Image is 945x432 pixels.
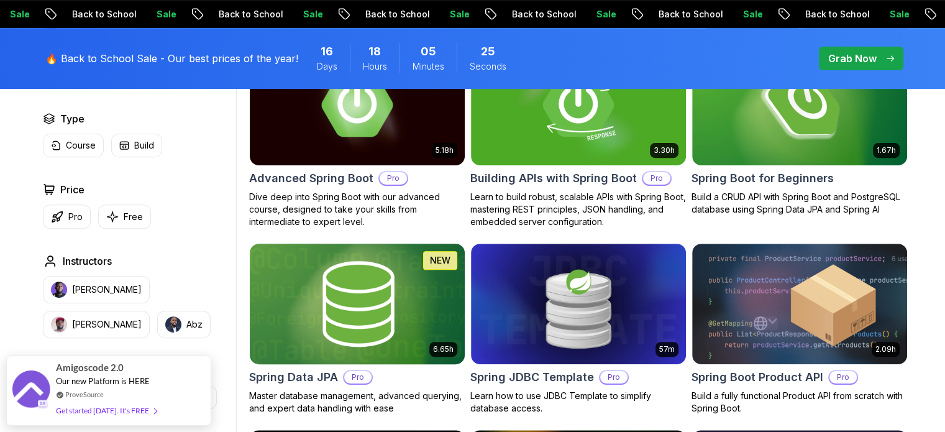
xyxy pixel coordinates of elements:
[12,370,50,411] img: provesource social proof notification image
[470,44,687,228] a: Building APIs with Spring Boot card3.30hBuilding APIs with Spring BootProLearn to build robust, s...
[249,191,465,228] p: Dive deep into Spring Boot with our advanced course, designed to take your skills from intermedia...
[43,311,150,338] button: instructor img[PERSON_NAME]
[877,145,896,155] p: 1.67h
[431,8,470,21] p: Sale
[600,371,628,384] p: Pro
[421,43,436,60] span: 5 Minutes
[65,389,104,400] a: ProveSource
[692,243,908,415] a: Spring Boot Product API card2.09hSpring Boot Product APIProBuild a fully functional Product API f...
[577,8,617,21] p: Sale
[56,403,157,418] div: Get started [DATE]. It's FREE
[430,254,450,267] p: NEW
[51,316,67,333] img: instructor img
[124,211,143,223] p: Free
[344,371,372,384] p: Pro
[870,8,910,21] p: Sale
[829,371,857,384] p: Pro
[56,376,150,386] span: Our new Platform is HERE
[493,8,577,21] p: Back to School
[249,44,465,228] a: Advanced Spring Boot card5.18hAdvanced Spring BootProDive deep into Spring Boot with our advanced...
[692,45,907,165] img: Spring Boot for Beginners card
[639,8,724,21] p: Back to School
[692,369,823,386] h2: Spring Boot Product API
[321,43,333,60] span: 16 Days
[165,316,181,333] img: instructor img
[111,134,162,157] button: Build
[346,8,431,21] p: Back to School
[436,145,454,155] p: 5.18h
[45,51,298,66] p: 🔥 Back to School Sale - Our best prices of the year!
[433,344,454,354] p: 6.65h
[284,8,324,21] p: Sale
[471,45,686,165] img: Building APIs with Spring Boot card
[72,283,142,296] p: [PERSON_NAME]
[66,139,96,152] p: Course
[250,45,465,165] img: Advanced Spring Boot card
[60,111,84,126] h2: Type
[470,390,687,415] p: Learn how to use JDBC Template to simplify database access.
[244,241,470,367] img: Spring Data JPA card
[481,43,495,60] span: 25 Seconds
[643,172,670,185] p: Pro
[692,44,908,216] a: Spring Boot for Beginners card1.67hNEWSpring Boot for BeginnersBuild a CRUD API with Spring Boot ...
[413,60,444,73] span: Minutes
[68,211,83,223] p: Pro
[692,170,834,187] h2: Spring Boot for Beginners
[363,60,387,73] span: Hours
[60,182,84,197] h2: Price
[659,344,675,354] p: 57m
[134,139,154,152] p: Build
[43,205,91,229] button: Pro
[692,244,907,364] img: Spring Boot Product API card
[470,60,506,73] span: Seconds
[470,170,637,187] h2: Building APIs with Spring Boot
[43,276,150,303] button: instructor img[PERSON_NAME]
[654,145,675,155] p: 3.30h
[471,244,686,364] img: Spring JDBC Template card
[98,205,151,229] button: Free
[137,8,177,21] p: Sale
[692,390,908,415] p: Build a fully functional Product API from scratch with Spring Boot.
[51,282,67,298] img: instructor img
[249,243,465,415] a: Spring Data JPA card6.65hNEWSpring Data JPAProMaster database management, advanced querying, and ...
[470,243,687,415] a: Spring JDBC Template card57mSpring JDBC TemplateProLearn how to use JDBC Template to simplify dat...
[470,369,594,386] h2: Spring JDBC Template
[249,170,373,187] h2: Advanced Spring Boot
[470,191,687,228] p: Learn to build robust, scalable APIs with Spring Boot, mastering REST principles, JSON handling, ...
[249,390,465,415] p: Master database management, advanced querying, and expert data handling with ease
[157,311,211,338] button: instructor imgAbz
[186,318,203,331] p: Abz
[56,361,124,375] span: Amigoscode 2.0
[875,344,896,354] p: 2.09h
[692,191,908,216] p: Build a CRUD API with Spring Boot and PostgreSQL database using Spring Data JPA and Spring AI
[317,60,337,73] span: Days
[63,254,112,269] h2: Instructors
[53,8,137,21] p: Back to School
[249,369,338,386] h2: Spring Data JPA
[368,43,381,60] span: 18 Hours
[828,51,877,66] p: Grab Now
[380,172,407,185] p: Pro
[43,134,104,157] button: Course
[786,8,870,21] p: Back to School
[199,8,284,21] p: Back to School
[72,318,142,331] p: [PERSON_NAME]
[724,8,764,21] p: Sale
